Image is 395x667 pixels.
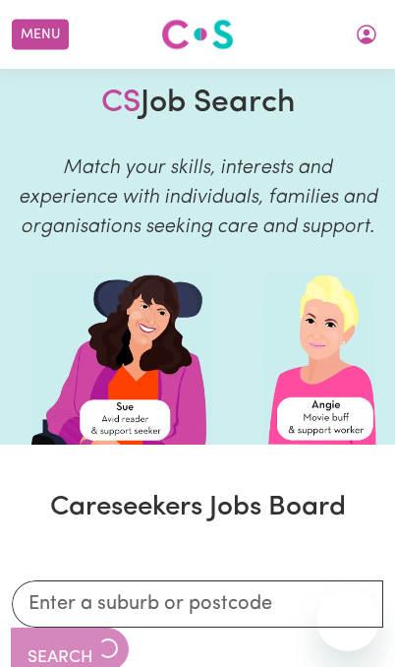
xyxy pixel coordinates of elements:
[161,12,234,57] a: Careseekers logo
[101,85,295,122] h1: Job Search
[161,17,234,52] img: Careseekers logo
[316,588,379,651] iframe: Button to launch messaging window
[12,20,69,50] button: Menu
[16,153,379,242] p: Match your skills, interests and experience with individuals, families and organisations seeking ...
[101,88,141,119] span: CS
[346,18,387,51] button: My Account
[12,580,383,628] input: Enter a suburb or postcode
